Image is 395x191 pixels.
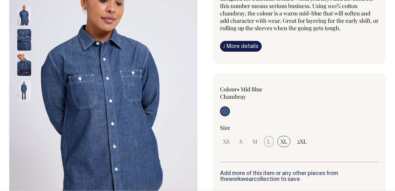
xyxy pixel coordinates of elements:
[277,136,290,147] input: XL
[223,43,225,49] span: i
[223,138,230,145] span: XS
[239,138,243,145] span: S
[297,138,307,145] span: 2XL
[267,138,271,145] span: L
[17,54,31,76] img: mid-blue-chambray
[264,136,274,147] input: L
[237,86,239,93] span: •
[229,177,254,182] a: workwear
[236,136,246,147] input: S
[220,86,262,100] label: Mid Blue Chambray
[220,124,379,131] div: Size
[220,171,379,183] h6: Add more of this item or any other pieces from the collection to save
[220,41,262,52] a: iMore details
[294,136,310,147] input: 2XL
[252,138,257,145] span: M
[17,4,31,25] img: mid-blue-chambray
[249,136,260,147] input: M
[220,136,233,147] input: XS
[17,79,31,101] img: mid-blue-chambray
[17,29,31,50] img: mid-blue-chambray
[281,138,287,145] span: XL
[220,86,284,100] div: Colour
